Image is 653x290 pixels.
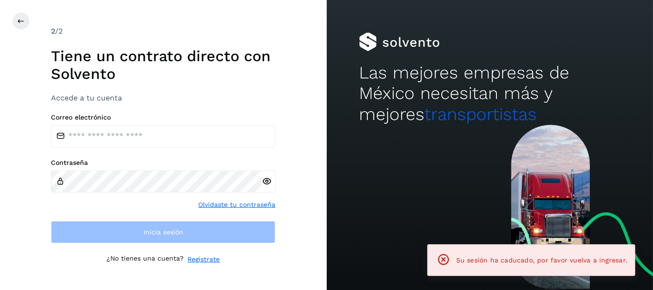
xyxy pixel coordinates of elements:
label: Correo electrónico [51,113,275,121]
span: 2 [51,27,55,35]
p: ¿No tienes una cuenta? [107,255,184,264]
div: /2 [51,26,275,37]
span: Inicia sesión [144,229,183,235]
h1: Tiene un contrato directo con Solvento [51,47,275,83]
button: Inicia sesión [51,221,275,243]
label: Contraseña [51,159,275,167]
span: Su sesión ha caducado, por favor vuelva a ingresar. [456,256,627,264]
a: Regístrate [187,255,220,264]
h3: Accede a tu cuenta [51,93,275,102]
a: Olvidaste tu contraseña [198,200,275,210]
span: transportistas [424,104,537,124]
h2: Las mejores empresas de México necesitan más y mejores [359,63,620,125]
